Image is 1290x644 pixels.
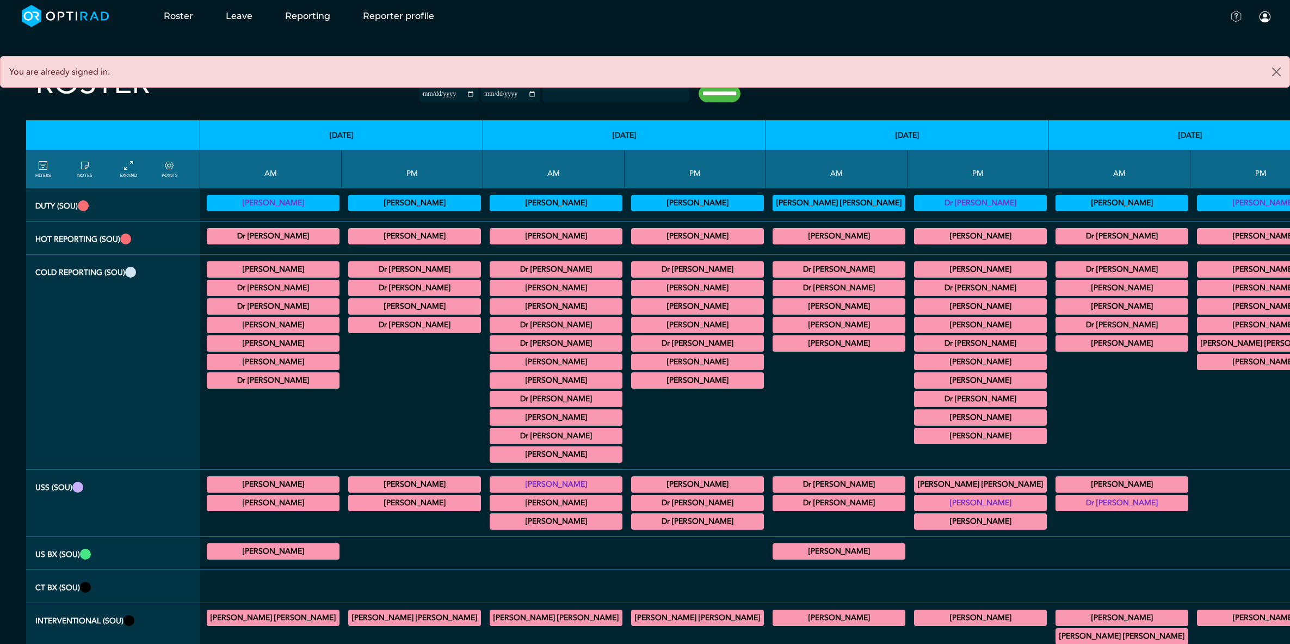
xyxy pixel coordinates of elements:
th: [DATE] [766,120,1049,150]
div: Vetting (30 PF Points) 13:00 - 17:00 [631,195,764,211]
div: IR General Diagnostic/IR General Interventional 09:00 - 13:00 [207,610,340,626]
div: General MRI 14:30 - 15:00 [914,372,1047,389]
summary: [PERSON_NAME] [PERSON_NAME] [491,611,621,624]
summary: Dr [PERSON_NAME] [774,478,904,491]
summary: [PERSON_NAME] [PERSON_NAME] [633,611,762,624]
div: General CT 07:40 - 10:00 [1056,280,1188,296]
th: [DATE] [483,120,766,150]
summary: Dr [PERSON_NAME] [350,281,479,295]
div: General US 13:00 - 17:00 [914,495,1047,511]
div: MRI Trauma & Urgent/CT Trauma & Urgent 13:00 - 17:00 [914,228,1047,244]
summary: [PERSON_NAME] [208,337,338,350]
summary: Dr [PERSON_NAME] [491,337,621,350]
div: General CT/General MRI 10:00 - 13:00 [1056,335,1188,352]
div: General MRI 09:00 - 13:00 [207,280,340,296]
div: General US 09:00 - 13:00 [207,495,340,511]
summary: [PERSON_NAME] [208,263,338,276]
div: MRI Trauma & Urgent/CT Trauma & Urgent 09:00 - 13:00 [1056,228,1188,244]
summary: [PERSON_NAME] [1057,611,1187,624]
div: CT Gastrointestinal 10:00 - 12:00 [490,409,622,426]
summary: Dr [PERSON_NAME] [774,496,904,510]
div: General CT/General MRI 16:00 - 17:00 [914,409,1047,426]
div: General CT/General MRI 14:30 - 17:00 [348,298,481,315]
summary: [PERSON_NAME] [633,374,762,387]
summary: Dr [PERSON_NAME] [350,263,479,276]
summary: [PERSON_NAME] [916,318,1045,332]
div: General US 09:00 - 13:00 [773,476,905,493]
summary: Dr [PERSON_NAME] [1057,230,1187,243]
summary: [PERSON_NAME] [633,197,762,210]
summary: [PERSON_NAME] [PERSON_NAME] [1057,630,1187,643]
a: collapse/expand entries [120,160,137,179]
summary: [PERSON_NAME] [774,230,904,243]
summary: [PERSON_NAME] [1057,337,1187,350]
summary: [PERSON_NAME] [491,300,621,313]
th: AM [1049,150,1190,188]
summary: Dr [PERSON_NAME] [491,430,621,443]
div: IR General Diagnostic/IR General Interventional 13:00 - 17:00 [631,610,764,626]
div: General MRI 09:30 - 11:00 [490,354,622,370]
div: US Interventional General 09:00 - 13:00 [773,543,905,560]
a: show/hide notes [77,160,92,179]
summary: [PERSON_NAME] [491,496,621,510]
div: General CT/General MRI 13:00 - 17:00 [348,261,481,278]
div: General CT/General MRI 07:30 - 09:00 [207,261,340,278]
th: Duty (SOU) [26,188,200,222]
div: General CT/General MRI 16:00 - 17:00 [914,391,1047,407]
div: IR General Diagnostic/IR General Interventional 09:00 - 13:00 [490,610,622,626]
button: Close [1263,57,1289,87]
div: US General Adult 13:00 - 17:00 [914,476,1047,493]
th: PM [908,150,1049,188]
summary: [PERSON_NAME] [916,411,1045,424]
div: General CT 08:00 - 09:00 [773,261,905,278]
summary: [PERSON_NAME] [350,478,479,491]
div: General CT/General MRI 13:00 - 15:00 [914,261,1047,278]
div: General MRI/General CT 17:00 - 18:00 [348,317,481,333]
div: MRI Trauma & Urgent/CT Trauma & Urgent 13:00 - 17:30 [348,228,481,244]
summary: [PERSON_NAME] [1057,300,1187,313]
summary: [PERSON_NAME] [774,318,904,332]
th: AM [483,150,625,188]
div: Vetting (30 PF Points) 09:00 - 13:00 [773,195,905,211]
summary: [PERSON_NAME] [916,300,1045,313]
summary: [PERSON_NAME] [491,448,621,461]
summary: [PERSON_NAME] [633,355,762,369]
h2: Roster [35,65,150,102]
th: [DATE] [200,120,483,150]
summary: [PERSON_NAME] [916,374,1045,387]
th: Hot Reporting (SOU) [26,222,200,255]
summary: Dr [PERSON_NAME] [633,496,762,510]
img: brand-opti-rad-logos-blue-and-white-d2f68631ba2948856bd03f2d395fb146ddc8fb01b4b6e9315ea85fa773367... [22,5,109,27]
summary: [PERSON_NAME] [916,430,1045,443]
div: CT Trauma & Urgent/MRI Trauma & Urgent 09:00 - 13:00 [207,228,340,244]
div: General MRI 13:00 - 17:00 [914,298,1047,315]
th: AM [200,150,342,188]
th: US Bx (SOU) [26,537,200,570]
div: General US 09:00 - 13:00 [490,476,622,493]
div: CT Trauma & Urgent/MRI Trauma & Urgent 13:00 - 17:30 [631,228,764,244]
div: General CT 13:00 - 17:30 [631,298,764,315]
a: FILTERS [35,160,51,179]
summary: [PERSON_NAME] [916,355,1045,369]
th: AM [766,150,908,188]
summary: [PERSON_NAME] [491,197,621,210]
summary: [PERSON_NAME] [491,515,621,528]
div: General MRI 09:00 - 12:30 [490,317,622,333]
summary: Dr [PERSON_NAME] [1057,263,1187,276]
summary: [PERSON_NAME] [774,300,904,313]
th: PM [342,150,483,188]
summary: [PERSON_NAME] [916,496,1045,510]
div: General MRI 11:00 - 12:00 [773,335,905,352]
summary: Dr [PERSON_NAME] [491,392,621,406]
div: General CT 07:30 - 09:00 [490,261,622,278]
div: General CT 11:00 - 13:00 [207,335,340,352]
summary: [PERSON_NAME] [PERSON_NAME] [916,478,1045,491]
div: US General Paediatric 13:00 - 17:00 [631,476,764,493]
div: General CT/General MRI 14:00 - 15:00 [631,317,764,333]
div: General MRI 09:30 - 12:00 [1056,317,1188,333]
summary: [PERSON_NAME] [916,611,1045,624]
div: General US 14:00 - 17:00 [348,495,481,511]
summary: [PERSON_NAME] [916,263,1045,276]
summary: [PERSON_NAME] [774,611,904,624]
summary: Dr [PERSON_NAME] [491,318,621,332]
